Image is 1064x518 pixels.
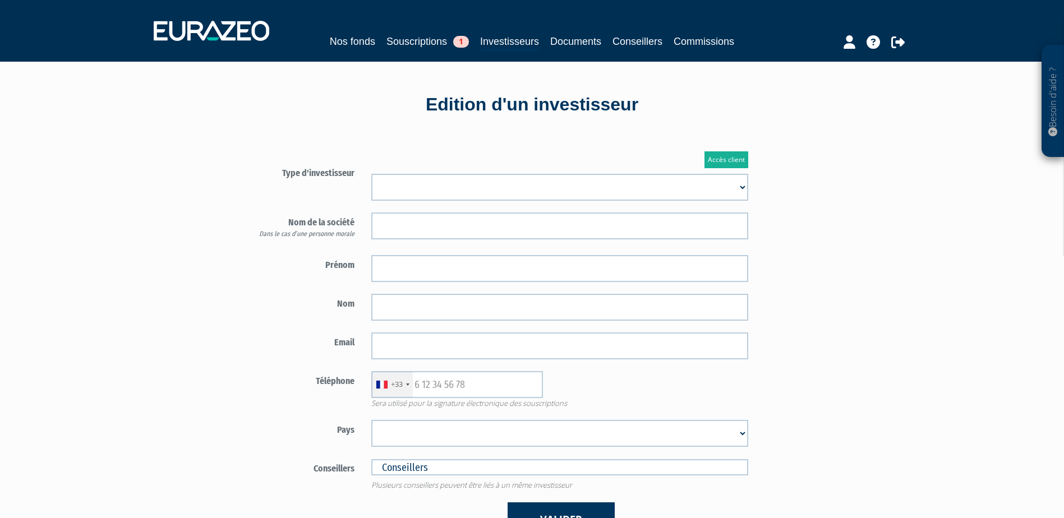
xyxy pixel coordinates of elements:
a: Commissions [674,34,734,49]
label: Nom [232,294,363,311]
span: Sera utilisé pour la signature électronique des souscriptions [363,398,757,409]
label: Prénom [232,255,363,272]
a: Accès client [704,151,748,168]
span: Plusieurs conseillers peuvent être liés à un même investisseur [363,480,757,491]
label: Pays [232,420,363,437]
a: Souscriptions1 [386,34,469,49]
div: Edition d'un investisseur [213,92,852,118]
p: Besoin d'aide ? [1047,51,1060,152]
input: 6 12 34 56 78 [371,371,543,398]
label: Nom de la société [232,212,363,239]
label: Téléphone [232,371,363,388]
label: Type d'investisseur [232,163,363,180]
img: 1732889491-logotype_eurazeo_blanc_rvb.png [154,21,269,41]
span: 1 [453,36,469,48]
a: Investisseurs [480,34,539,51]
a: Documents [550,34,601,49]
label: Email [232,332,363,349]
label: Conseillers [232,459,363,475]
a: Conseillers [612,34,662,49]
a: Nos fonds [330,34,375,49]
div: France: +33 [372,372,413,397]
div: Dans le cas d’une personne morale [241,229,355,239]
div: +33 [391,379,403,390]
